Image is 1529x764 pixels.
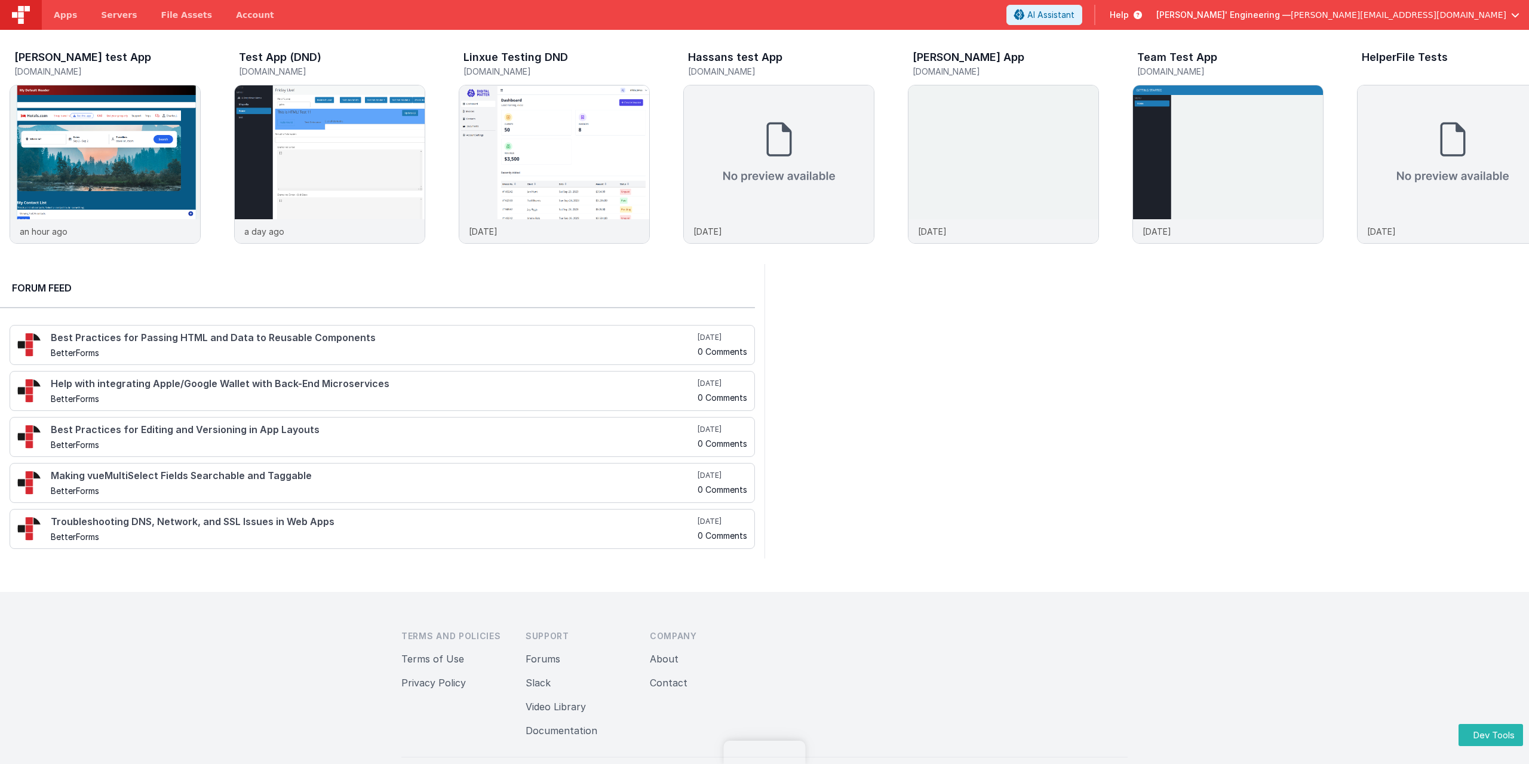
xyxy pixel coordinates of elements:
[698,347,747,356] h5: 0 Comments
[12,281,743,295] h2: Forum Feed
[526,630,631,642] h3: Support
[14,67,201,76] h5: [DOMAIN_NAME]
[51,532,695,541] h5: BetterForms
[17,379,41,403] img: 295_2.png
[698,439,747,448] h5: 0 Comments
[650,676,687,690] button: Contact
[698,425,747,434] h5: [DATE]
[51,394,695,403] h5: BetterForms
[239,67,425,76] h5: [DOMAIN_NAME]
[17,517,41,541] img: 295_2.png
[1137,51,1217,63] h3: Team Test App
[913,67,1099,76] h5: [DOMAIN_NAME]
[698,471,747,480] h5: [DATE]
[17,471,41,495] img: 295_2.png
[10,325,755,365] a: Best Practices for Passing HTML and Data to Reusable Components BetterForms [DATE] 0 Comments
[688,67,874,76] h5: [DOMAIN_NAME]
[244,225,284,238] p: a day ago
[101,9,137,21] span: Servers
[51,517,695,527] h4: Troubleshooting DNS, Network, and SSL Issues in Web Apps
[17,425,41,449] img: 295_2.png
[1027,9,1074,21] span: AI Assistant
[1362,51,1448,63] h3: HelperFile Tests
[698,517,747,526] h5: [DATE]
[401,653,464,665] a: Terms of Use
[1110,9,1129,21] span: Help
[51,379,695,389] h4: Help with integrating Apple/Google Wallet with Back-End Microservices
[10,463,755,503] a: Making vueMultiSelect Fields Searchable and Taggable BetterForms [DATE] 0 Comments
[1459,724,1523,746] button: Dev Tools
[650,652,678,666] button: About
[698,485,747,494] h5: 0 Comments
[51,486,695,495] h5: BetterForms
[161,9,213,21] span: File Assets
[469,225,498,238] p: [DATE]
[1006,5,1082,25] button: AI Assistant
[526,676,551,690] button: Slack
[1137,67,1324,76] h5: [DOMAIN_NAME]
[1156,9,1291,21] span: [PERSON_NAME]' Engineering —
[698,333,747,342] h5: [DATE]
[650,653,678,665] a: About
[14,51,151,63] h3: [PERSON_NAME] test App
[650,630,755,642] h3: Company
[693,225,722,238] p: [DATE]
[1156,9,1519,21] button: [PERSON_NAME]' Engineering — [PERSON_NAME][EMAIL_ADDRESS][DOMAIN_NAME]
[526,723,597,738] button: Documentation
[10,509,755,549] a: Troubleshooting DNS, Network, and SSL Issues in Web Apps BetterForms [DATE] 0 Comments
[51,440,695,449] h5: BetterForms
[10,417,755,457] a: Best Practices for Editing and Versioning in App Layouts BetterForms [DATE] 0 Comments
[526,699,586,714] button: Video Library
[1143,225,1171,238] p: [DATE]
[239,51,321,63] h3: Test App (DND)
[401,630,506,642] h3: Terms and Policies
[401,677,466,689] a: Privacy Policy
[51,425,695,435] h4: Best Practices for Editing and Versioning in App Layouts
[51,348,695,357] h5: BetterForms
[526,677,551,689] a: Slack
[54,9,77,21] span: Apps
[688,51,782,63] h3: Hassans test App
[463,67,650,76] h5: [DOMAIN_NAME]
[698,531,747,540] h5: 0 Comments
[463,51,568,63] h3: Linxue Testing DND
[51,333,695,343] h4: Best Practices for Passing HTML and Data to Reusable Components
[698,393,747,402] h5: 0 Comments
[1291,9,1506,21] span: [PERSON_NAME][EMAIL_ADDRESS][DOMAIN_NAME]
[913,51,1024,63] h3: [PERSON_NAME] App
[698,379,747,388] h5: [DATE]
[17,333,41,357] img: 295_2.png
[526,652,560,666] button: Forums
[51,471,695,481] h4: Making vueMultiSelect Fields Searchable and Taggable
[10,371,755,411] a: Help with integrating Apple/Google Wallet with Back-End Microservices BetterForms [DATE] 0 Comments
[918,225,947,238] p: [DATE]
[1367,225,1396,238] p: [DATE]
